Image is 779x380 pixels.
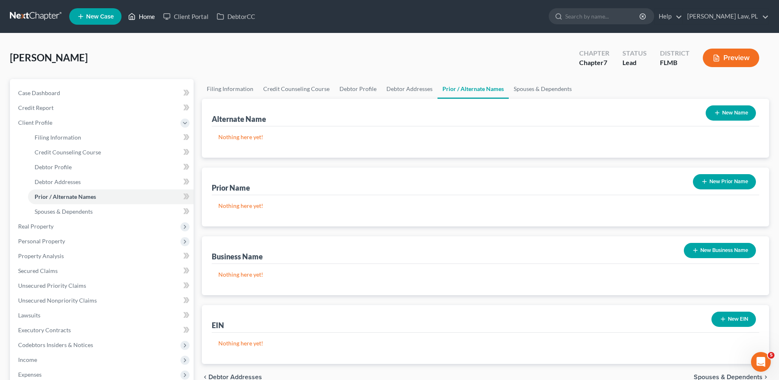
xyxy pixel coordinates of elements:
span: Prior / Alternate Names [35,193,96,200]
a: Filing Information [28,130,194,145]
span: Income [18,356,37,363]
a: DebtorCC [213,9,259,24]
span: Client Profile [18,119,52,126]
div: Lead [622,58,647,68]
p: Nothing here yet! [218,339,753,347]
iframe: Intercom live chat [751,352,771,372]
span: Credit Report [18,104,54,111]
a: Credit Counseling Course [258,79,335,99]
a: Help [655,9,682,24]
span: Codebtors Insiders & Notices [18,341,93,348]
p: Nothing here yet! [218,133,753,141]
span: [PERSON_NAME] [10,51,88,63]
div: FLMB [660,58,690,68]
span: Secured Claims [18,267,58,274]
a: Unsecured Priority Claims [12,278,194,293]
span: Property Analysis [18,252,64,259]
a: Executory Contracts [12,323,194,338]
span: Filing Information [35,134,81,141]
a: Unsecured Nonpriority Claims [12,293,194,308]
a: Secured Claims [12,263,194,278]
a: Debtor Addresses [28,175,194,189]
a: Debtor Profile [28,160,194,175]
a: Debtor Addresses [381,79,437,99]
a: Home [124,9,159,24]
input: Search by name... [565,9,641,24]
span: Expenses [18,371,42,378]
a: Credit Report [12,100,194,115]
button: New EIN [711,312,756,327]
div: Chapter [579,58,609,68]
a: [PERSON_NAME] Law, PL [683,9,769,24]
span: Real Property [18,223,54,230]
span: Debtor Addresses [35,178,81,185]
a: Lawsuits [12,308,194,323]
div: Status [622,49,647,58]
div: EIN [212,320,224,330]
span: Unsecured Priority Claims [18,282,86,289]
a: Spouses & Dependents [509,79,577,99]
a: Property Analysis [12,249,194,263]
div: Chapter [579,49,609,58]
div: Business Name [212,252,263,261]
span: 7 [604,58,607,66]
div: Alternate Name [212,114,266,124]
a: Credit Counseling Course [28,145,194,160]
a: Client Portal [159,9,213,24]
button: New Prior Name [693,174,756,189]
a: Prior / Alternate Names [437,79,509,99]
a: Spouses & Dependents [28,204,194,219]
span: Credit Counseling Course [35,149,101,156]
button: Preview [703,49,759,67]
span: Case Dashboard [18,89,60,96]
div: Prior Name [212,183,250,193]
a: Case Dashboard [12,86,194,100]
p: Nothing here yet! [218,202,753,210]
div: District [660,49,690,58]
span: Lawsuits [18,312,40,319]
button: New Business Name [684,243,756,258]
button: New Name [706,105,756,121]
a: Debtor Profile [335,79,381,99]
a: Prior / Alternate Names [28,189,194,204]
span: Debtor Profile [35,163,72,170]
a: Filing Information [202,79,258,99]
span: 5 [768,352,774,359]
span: Spouses & Dependents [35,208,93,215]
span: Personal Property [18,238,65,245]
span: New Case [86,14,114,20]
span: Unsecured Nonpriority Claims [18,297,97,304]
span: Executory Contracts [18,326,71,333]
p: Nothing here yet! [218,270,753,279]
